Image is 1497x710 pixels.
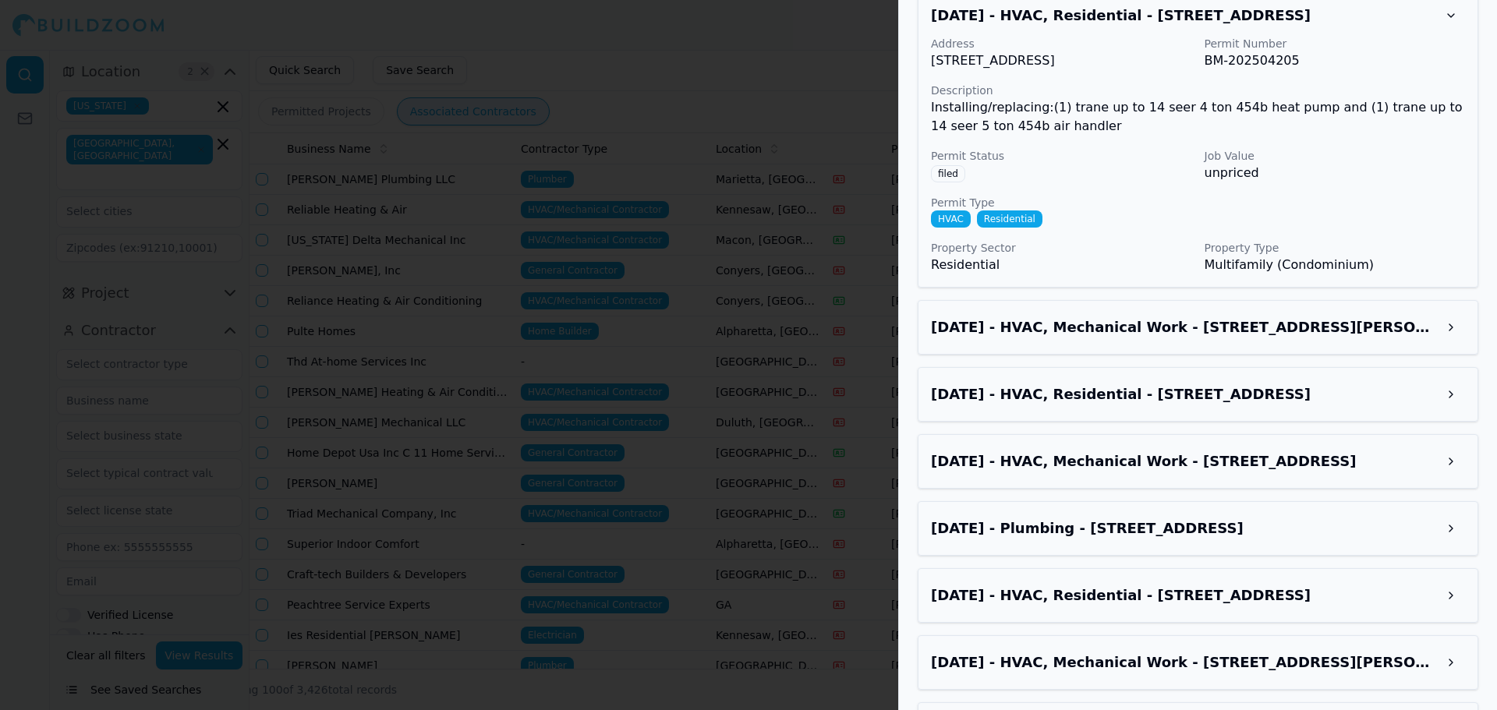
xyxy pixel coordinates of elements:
[1205,148,1466,164] p: Job Value
[931,148,1192,164] p: Permit Status
[931,383,1437,405] h3: Sep 2, 2025 - HVAC, Residential - 570 E Ave NE, Atlanta, GA, 30312
[931,5,1437,26] h3: Sep 2, 2025 - HVAC, Residential - 805 Peachtree St NE, Atlanta, GA, 30308
[931,36,1192,51] p: Address
[1205,51,1466,70] p: BM-202504205
[931,256,1192,274] p: Residential
[1205,36,1466,51] p: Permit Number
[931,652,1437,673] h3: Aug 28, 2025 - HVAC, Mechanical Work - 358 Cynthia Ct, Jonesboro, GA, 30238
[931,210,971,228] span: HVAC
[931,450,1437,472] h3: Sep 1, 2025 - HVAC, Mechanical Work - 7575 Green Springs Dr, Jonesboro, GA, 30236
[931,83,1465,98] p: Description
[1205,164,1466,182] p: unpriced
[931,585,1437,606] h3: Aug 28, 2025 - HVAC, Residential - 146 Rambler Inn Rd, Jefferson, GA, 30549
[1205,256,1466,274] p: Multifamily (Condominium)
[931,517,1437,539] h3: Sep 1, 2025 - Plumbing - 2748 Heritage Oaks Cir SE, Dacula, GA, 30019
[1205,240,1466,256] p: Property Type
[931,98,1465,136] p: Installing/replacing:(1) trane up to 14 seer 4 ton 454b heat pump and (1) trane up to 14 seer 5 t...
[931,316,1437,338] h3: Sep 2, 2025 - HVAC, Mechanical Work - 6721 Branch Dr, Rex, GA, 30273
[931,240,1192,256] p: Property Sector
[931,165,965,182] span: filed
[931,51,1192,70] p: [STREET_ADDRESS]
[931,195,1465,210] p: Permit Type
[977,210,1042,228] span: Residential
